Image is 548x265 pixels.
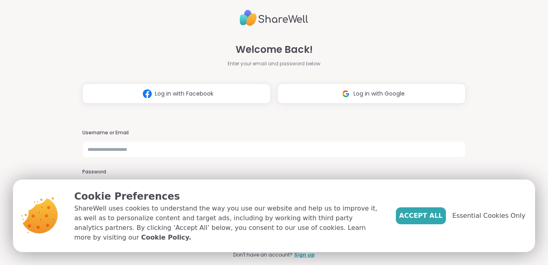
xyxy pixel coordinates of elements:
[233,251,293,259] span: Don't have an account?
[82,83,271,104] button: Log in with Facebook
[353,90,405,98] span: Log in with Google
[82,129,466,136] h3: Username or Email
[240,6,308,29] img: ShareWell Logo
[294,251,315,259] a: Sign up
[140,86,155,101] img: ShareWell Logomark
[228,60,320,67] span: Enter your email and password below
[74,189,383,204] p: Cookie Preferences
[74,204,383,242] p: ShareWell uses cookies to understand the way you use our website and help us to improve it, as we...
[141,233,191,242] a: Cookie Policy.
[82,169,466,175] h3: Password
[396,207,446,224] button: Accept All
[277,83,466,104] button: Log in with Google
[236,42,313,57] span: Welcome Back!
[155,90,213,98] span: Log in with Facebook
[452,211,525,221] span: Essential Cookies Only
[399,211,443,221] span: Accept All
[338,86,353,101] img: ShareWell Logomark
